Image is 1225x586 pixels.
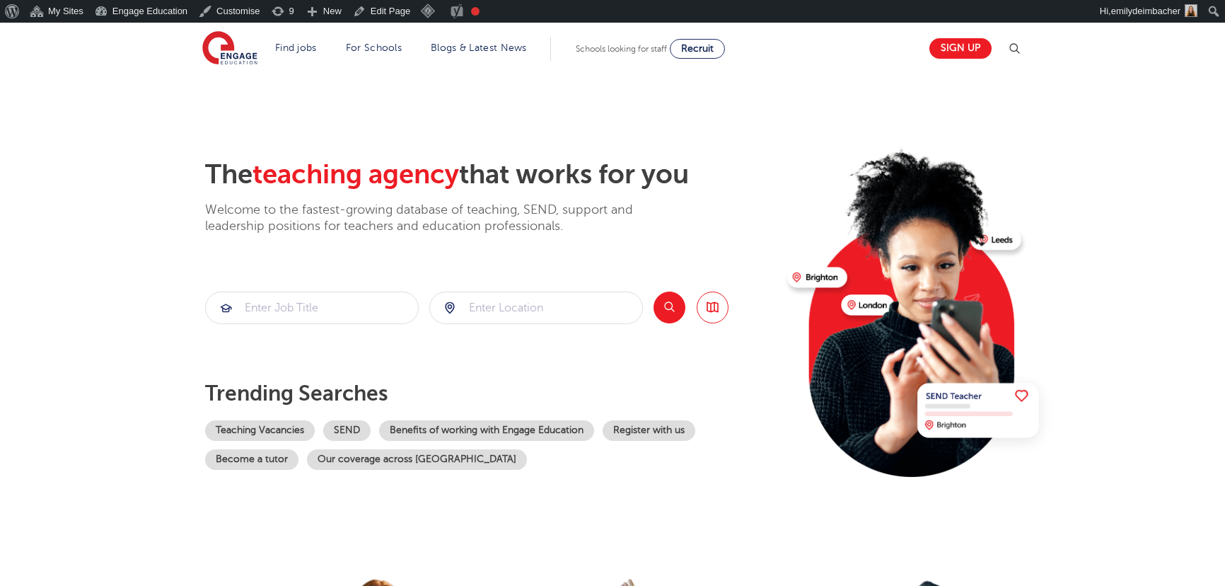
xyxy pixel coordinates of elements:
div: Submit [205,292,419,324]
a: Recruit [670,39,725,59]
a: For Schools [346,42,402,53]
span: emilydeimbacher [1111,6,1180,16]
input: Submit [430,292,642,323]
a: Become a tutor [205,449,298,470]
a: Register with us [603,420,695,441]
p: Trending searches [205,381,776,406]
div: Submit [429,292,643,324]
a: Find jobs [275,42,317,53]
h2: The that works for you [205,159,776,191]
button: Search [654,292,685,323]
span: Schools looking for staff [576,44,667,54]
a: SEND [323,420,371,441]
a: Blogs & Latest News [431,42,527,53]
a: Teaching Vacancies [205,420,315,441]
span: teaching agency [252,159,459,190]
a: Our coverage across [GEOGRAPHIC_DATA] [307,449,527,470]
input: Submit [206,292,418,323]
a: Benefits of working with Engage Education [379,420,594,441]
span: Recruit [681,43,714,54]
p: Welcome to the fastest-growing database of teaching, SEND, support and leadership positions for t... [205,202,672,235]
a: Sign up [929,38,992,59]
img: Engage Education [202,31,257,67]
div: Needs improvement [471,7,480,16]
